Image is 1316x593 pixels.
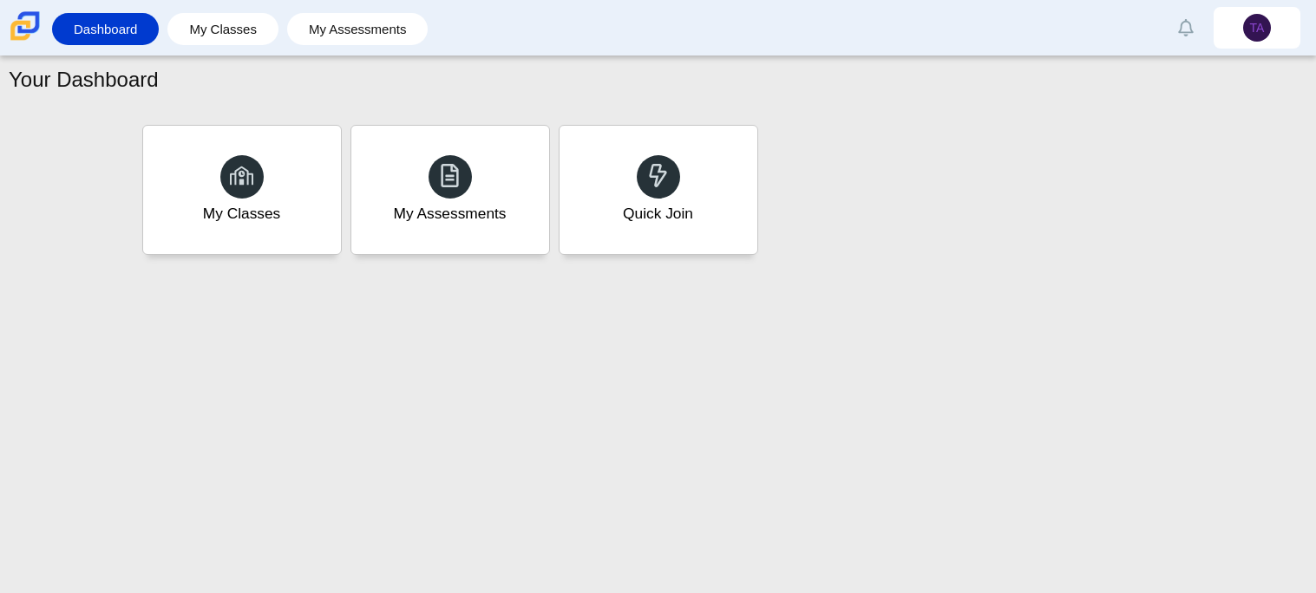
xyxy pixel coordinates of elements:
img: Carmen School of Science & Technology [7,8,43,44]
a: Dashboard [61,13,150,45]
a: TA [1214,7,1300,49]
a: Carmen School of Science & Technology [7,32,43,47]
h1: Your Dashboard [9,65,159,94]
a: Quick Join [559,125,758,255]
a: Alerts [1167,9,1205,47]
a: My Assessments [350,125,550,255]
div: Quick Join [623,203,693,225]
span: TA [1250,22,1265,34]
a: My Classes [176,13,270,45]
div: My Classes [203,203,281,225]
a: My Assessments [296,13,420,45]
a: My Classes [142,125,342,255]
div: My Assessments [394,203,507,225]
